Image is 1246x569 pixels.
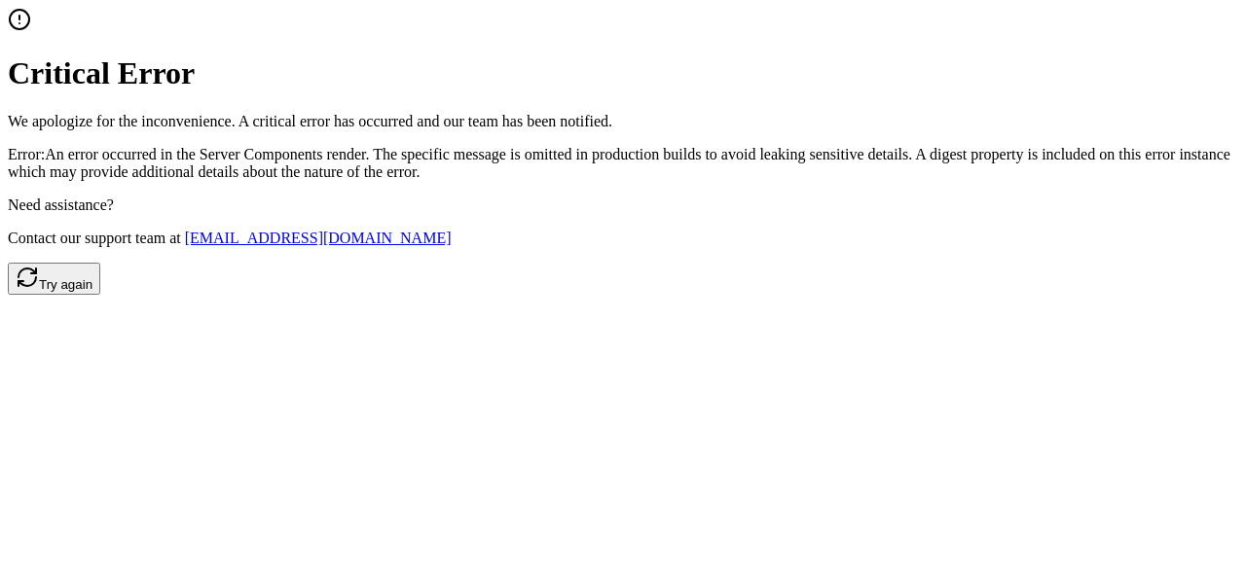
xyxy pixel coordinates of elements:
p: Contact our support team at [8,230,1238,247]
a: [EMAIL_ADDRESS][DOMAIN_NAME] [185,230,452,246]
p: Need assistance? [8,196,1238,214]
button: Try again [8,263,100,295]
p: Error: An error occurred in the Server Components render. The specific message is omitted in prod... [8,146,1238,181]
p: We apologize for the inconvenience. A critical error has occurred and our team has been notified. [8,113,1238,130]
h1: Critical Error [8,55,1238,91]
